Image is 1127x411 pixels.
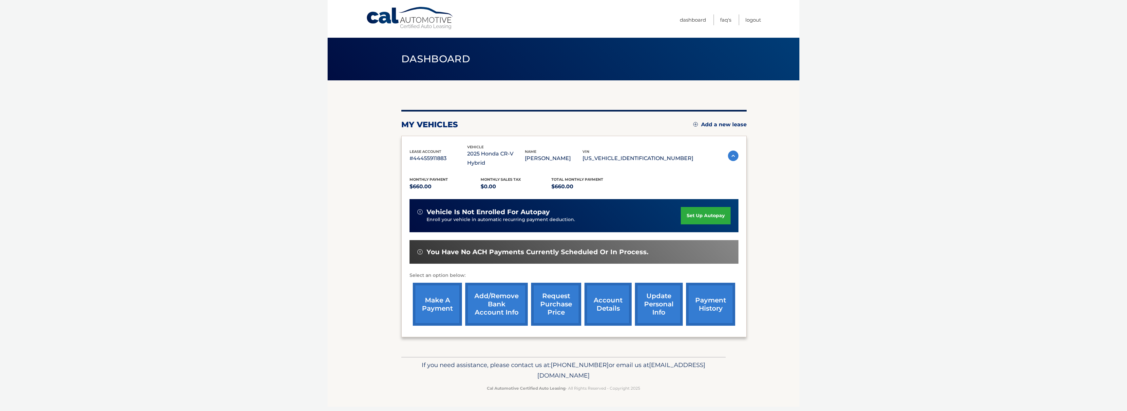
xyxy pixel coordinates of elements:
[720,14,731,25] a: FAQ's
[481,177,521,182] span: Monthly sales Tax
[413,283,462,326] a: make a payment
[525,149,536,154] span: name
[410,182,481,191] p: $660.00
[410,177,448,182] span: Monthly Payment
[465,283,528,326] a: Add/Remove bank account info
[681,207,731,224] a: set up autopay
[693,121,747,128] a: Add a new lease
[481,182,552,191] p: $0.00
[417,249,423,255] img: alert-white.svg
[728,151,738,161] img: accordion-active.svg
[406,360,721,381] p: If you need assistance, please contact us at: or email us at
[525,154,583,163] p: [PERSON_NAME]
[410,272,738,279] p: Select an option below:
[537,361,705,379] span: [EMAIL_ADDRESS][DOMAIN_NAME]
[427,208,550,216] span: vehicle is not enrolled for autopay
[410,154,467,163] p: #44455911883
[487,386,565,391] strong: Cal Automotive Certified Auto Leasing
[635,283,683,326] a: update personal info
[406,385,721,392] p: - All Rights Reserved - Copyright 2025
[366,7,454,30] a: Cal Automotive
[427,248,648,256] span: You have no ACH payments currently scheduled or in process.
[583,154,693,163] p: [US_VEHICLE_IDENTIFICATION_NUMBER]
[551,182,622,191] p: $660.00
[551,361,609,369] span: [PHONE_NUMBER]
[401,53,470,65] span: Dashboard
[584,283,632,326] a: account details
[417,209,423,215] img: alert-white.svg
[467,145,484,149] span: vehicle
[693,122,698,127] img: add.svg
[467,149,525,168] p: 2025 Honda CR-V Hybrid
[745,14,761,25] a: Logout
[680,14,706,25] a: Dashboard
[531,283,581,326] a: request purchase price
[686,283,735,326] a: payment history
[410,149,441,154] span: lease account
[551,177,603,182] span: Total Monthly Payment
[427,216,681,223] p: Enroll your vehicle in automatic recurring payment deduction.
[401,120,458,130] h2: my vehicles
[583,149,589,154] span: vin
